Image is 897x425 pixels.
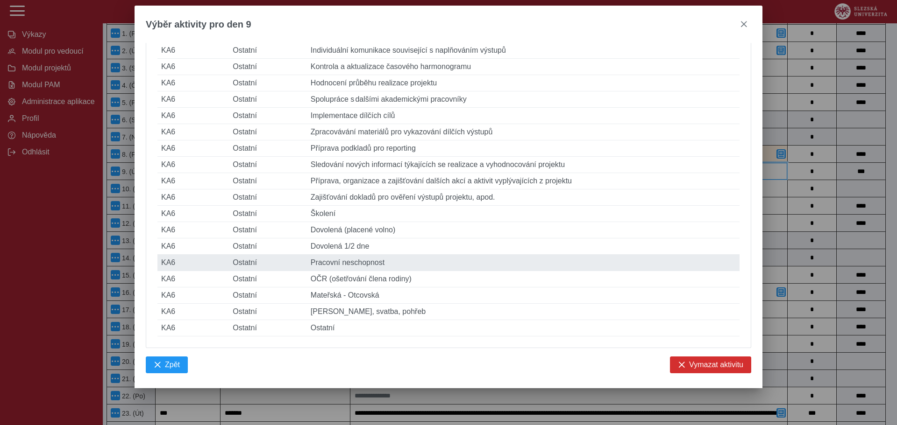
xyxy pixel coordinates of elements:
[229,304,307,320] td: Ostatní
[229,173,307,189] td: Ostatní
[157,271,229,287] td: KA6
[307,42,740,59] td: Individuální komunikace související s naplňováním výstupů
[307,255,740,271] td: Pracovní neschopnost
[307,304,740,320] td: [PERSON_NAME], svatba, pohřeb
[229,222,307,238] td: Ostatní
[229,42,307,59] td: Ostatní
[307,108,740,124] td: Implementace dílčích cílů
[229,255,307,271] td: Ostatní
[146,356,188,373] button: Zpět
[146,19,251,30] span: Výběr aktivity pro den 9
[157,173,229,189] td: KA6
[157,157,229,173] td: KA6
[157,75,229,91] td: KA6
[307,238,740,255] td: Dovolená 1/2 dne
[229,287,307,304] td: Ostatní
[157,59,229,75] td: KA6
[229,59,307,75] td: Ostatní
[229,238,307,255] td: Ostatní
[307,173,740,189] td: Příprava, organizace a zajišťování dalších akcí a aktivit vyplývajících z projektu
[157,320,229,336] td: KA6
[157,255,229,271] td: KA6
[157,42,229,59] td: KA6
[229,140,307,157] td: Ostatní
[157,124,229,140] td: KA6
[229,189,307,206] td: Ostatní
[157,222,229,238] td: KA6
[229,124,307,140] td: Ostatní
[307,271,740,287] td: OČR (ošetřování člena rodiny)
[229,157,307,173] td: Ostatní
[165,361,180,369] span: Zpět
[157,189,229,206] td: KA6
[736,17,751,32] button: close
[307,157,740,173] td: Sledování nových informací týkajících se realizace a vyhodnocování projektu
[229,271,307,287] td: Ostatní
[307,206,740,222] td: Školení
[307,287,740,304] td: Mateřská - Otcovská
[307,124,740,140] td: Zpracovávání materiálů pro vykazování dílčích výstupů
[307,189,740,206] td: Zajišťování dokladů pro ověření výstupů projektu, apod.
[229,75,307,91] td: Ostatní
[689,361,743,369] span: Vymazat aktivitu
[229,91,307,108] td: Ostatní
[307,91,740,108] td: Spolupráce s dalšími akademickými pracovníky
[307,140,740,157] td: Příprava podkladů pro reporting
[670,356,751,373] button: Vymazat aktivitu
[229,206,307,222] td: Ostatní
[157,140,229,157] td: KA6
[157,206,229,222] td: KA6
[307,59,740,75] td: Kontrola a aktualizace časového harmonogramu
[307,75,740,91] td: Hodnocení průběhu realizace projektu
[229,108,307,124] td: Ostatní
[157,304,229,320] td: KA6
[157,108,229,124] td: KA6
[157,91,229,108] td: KA6
[157,287,229,304] td: KA6
[307,320,740,336] td: Ostatní
[229,320,307,336] td: Ostatní
[307,222,740,238] td: Dovolená (placené volno)
[157,238,229,255] td: KA6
